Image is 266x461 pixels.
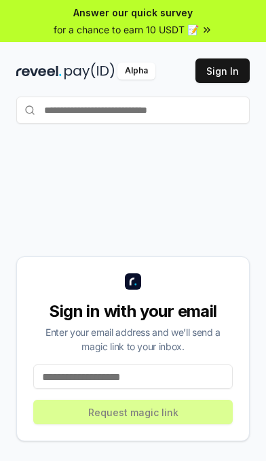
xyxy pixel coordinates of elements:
img: reveel_dark [16,63,62,80]
div: Enter your email address and we’ll send a magic link to your inbox. [33,325,233,354]
img: logo_small [125,273,141,290]
img: pay_id [64,63,115,80]
div: Alpha [117,63,155,80]
div: Sign in with your email [33,301,233,322]
span: Answer our quick survey [73,5,193,20]
span: for a chance to earn 10 USDT 📝 [54,22,199,37]
button: Sign In [195,58,250,83]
